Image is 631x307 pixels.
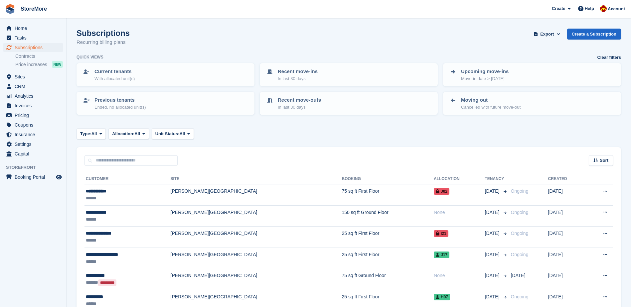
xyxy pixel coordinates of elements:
span: Booking Portal [15,172,55,182]
span: Unit Status: [155,131,180,137]
a: menu [3,140,63,149]
td: [DATE] [548,248,586,269]
td: [DATE] [548,205,586,227]
button: Unit Status: All [152,128,194,139]
h1: Subscriptions [77,29,130,38]
span: [DATE] [485,272,501,279]
a: menu [3,130,63,139]
a: Moving out Cancelled with future move-out [444,92,620,114]
span: CRM [15,82,55,91]
a: menu [3,149,63,158]
span: Ongoing [511,294,529,299]
img: stora-icon-8386f47178a22dfd0bd8f6a31ec36ba5ce8667c1dd55bd0f319d3a0aa187defe.svg [5,4,15,14]
p: In last 30 days [278,104,321,111]
span: [DATE] [485,230,501,237]
span: Tasks [15,33,55,43]
p: Recurring billing plans [77,39,130,46]
a: menu [3,111,63,120]
span: Settings [15,140,55,149]
a: Clear filters [597,54,621,61]
span: Account [608,6,625,12]
div: NEW [52,61,63,68]
p: With allocated unit(s) [94,75,135,82]
span: Capital [15,149,55,158]
th: Booking [342,174,434,184]
td: [PERSON_NAME][GEOGRAPHIC_DATA] [171,248,342,269]
a: menu [3,82,63,91]
a: menu [3,172,63,182]
td: [PERSON_NAME][GEOGRAPHIC_DATA] [171,205,342,227]
td: [DATE] [548,269,586,290]
span: Allocation: [112,131,134,137]
span: Help [585,5,594,12]
span: Analytics [15,91,55,101]
p: Ended, no allocated unit(s) [94,104,146,111]
img: Store More Team [600,5,607,12]
span: [DATE] [485,293,501,300]
span: J02 [434,188,449,195]
a: menu [3,91,63,101]
td: 25 sq ft First Floor [342,227,434,248]
p: Previous tenants [94,96,146,104]
span: Ongoing [511,252,529,257]
td: [PERSON_NAME][GEOGRAPHIC_DATA] [171,184,342,206]
span: Storefront [6,164,66,171]
span: Create [552,5,565,12]
a: Recent move-ins In last 30 days [260,64,437,86]
span: Subscriptions [15,43,55,52]
span: Insurance [15,130,55,139]
span: Ongoing [511,231,529,236]
a: menu [3,72,63,81]
a: Preview store [55,173,63,181]
a: menu [3,33,63,43]
th: Customer [84,174,171,184]
button: Allocation: All [108,128,149,139]
p: Upcoming move-ins [461,68,509,75]
th: Tenancy [485,174,508,184]
button: Export [533,29,562,40]
a: menu [3,120,63,130]
a: menu [3,101,63,110]
h6: Quick views [77,54,103,60]
td: [PERSON_NAME][GEOGRAPHIC_DATA] [171,227,342,248]
span: All [180,131,185,137]
td: 75 sq ft Ground Floor [342,269,434,290]
span: [DATE] [485,251,501,258]
span: H07 [434,294,450,300]
a: Contracts [15,53,63,59]
span: Pricing [15,111,55,120]
span: I21 [434,230,448,237]
td: [PERSON_NAME][GEOGRAPHIC_DATA] [171,269,342,290]
a: menu [3,24,63,33]
th: Created [548,174,586,184]
span: All [134,131,140,137]
p: In last 30 days [278,75,318,82]
td: 75 sq ft First Floor [342,184,434,206]
p: Cancelled with future move-out [461,104,521,111]
span: Sites [15,72,55,81]
a: StoreMore [18,3,50,14]
th: Site [171,174,342,184]
span: Export [540,31,554,38]
span: Type: [80,131,91,137]
a: Previous tenants Ended, no allocated unit(s) [77,92,254,114]
span: Coupons [15,120,55,130]
td: 25 sq ft First Floor [342,248,434,269]
td: [DATE] [548,184,586,206]
a: Recent move-outs In last 30 days [260,92,437,114]
a: Price increases NEW [15,61,63,68]
th: Allocation [434,174,485,184]
span: [DATE] [485,188,501,195]
p: Move-in date > [DATE] [461,75,509,82]
td: [DATE] [548,227,586,248]
span: All [91,131,97,137]
button: Type: All [77,128,106,139]
p: Current tenants [94,68,135,75]
p: Recent move-ins [278,68,318,75]
span: Ongoing [511,210,529,215]
a: Current tenants With allocated unit(s) [77,64,254,86]
p: Moving out [461,96,521,104]
span: J17 [434,252,449,258]
span: Home [15,24,55,33]
span: Sort [600,157,608,164]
